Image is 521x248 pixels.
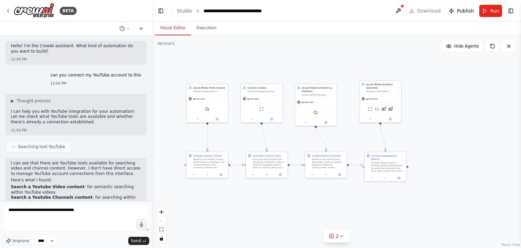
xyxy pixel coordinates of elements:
img: Logo [14,3,54,18]
button: Open in side panel [274,173,286,177]
button: 2 [324,230,350,243]
img: ScrapeWebsiteTool [368,107,372,111]
p: I can help you with YouTube integration for your automation! Let me check what YouTube tools are ... [11,109,141,125]
span: 2 [336,233,339,240]
span: Searching tool YouTube [18,144,65,149]
button: No output available [319,173,333,177]
div: Analyze Engagement MetricsAnalyze {brand_name}'s YouTube channel performance by searching and exa... [364,152,407,182]
div: 12:59 PM [11,128,141,133]
div: Generate Content Ideas [253,154,281,157]
button: Open in side panel [215,173,227,177]
p: I can see that there are YouTube tools available for searching video and channel content. However... [11,161,141,177]
span: gpt-4o-mini [302,101,313,104]
div: Analyze social media engagement metrics, track performance across platforms, identify top-perform... [366,90,399,93]
a: React Flow attribution [502,243,520,247]
span: Hide Agents [454,43,479,49]
button: ▶Thought process [11,98,51,104]
button: toggle interactivity [157,234,166,243]
div: Content Creator [248,86,281,89]
button: Open in side panel [393,176,405,180]
div: Analyze {brand_name}'s YouTube channel performance by searching and examining their video content... [371,161,404,172]
img: YoutubeVideoSearchTool [382,107,386,111]
div: Create Posting ScheduleBased on the content ideas generated, create an optimal posting schedule f... [305,152,347,178]
div: React Flow controls [157,208,166,243]
div: Research and identify current trending topics, hashtags, and content themes in the {industry} ind... [193,158,226,169]
div: 12:58 PM [51,81,141,86]
p: Here's what I found: [11,178,141,183]
button: Visual Editor [155,21,191,35]
div: Social Media Trend Analyst [193,86,226,89]
g: Edge from 2bdad232-5e00-43b1-a272-afeb83583315 to 2644fdf1-303d-4b88-80a0-befc08026302 [206,124,209,150]
span: Run [490,7,499,14]
span: ▶ [11,98,14,104]
button: No output available [200,173,214,177]
span: Publish [457,7,474,14]
button: Open in side panel [208,117,227,121]
div: Analyze Engagement Metrics [371,154,404,161]
button: No output available [378,176,392,180]
div: Social Media Scheduler & Publisher [302,86,335,93]
button: Execution [191,21,222,35]
span: gpt-4o-mini [193,98,205,100]
span: gpt-4o-mini [366,98,378,100]
div: Analyze Industry Trends [193,154,222,157]
div: 12:58 PM [11,57,141,62]
g: Edge from 419997a6-e479-485f-b5e8-2c02969317ea to e61eb528-5824-4a26-846a-63b3b911afac [260,124,268,150]
nav: breadcrumb [177,7,262,14]
div: Generate engaging social media content ideas and captions for {brand_name} across multiple platfo... [248,90,281,93]
button: Open in side panel [334,173,345,177]
button: Publish [446,5,477,17]
button: Hide left sidebar [156,6,166,16]
div: Social Media Scheduler & PublisherCreate detailed posting schedules and publishing plans for {bra... [295,84,337,126]
button: Show right sidebar [506,6,516,16]
div: Using the trend insights from the previous analysis, create a variety of engaging content ideas f... [253,158,286,169]
img: SerperDevTool [205,107,209,111]
button: zoom in [157,208,166,216]
g: Edge from e598aef5-9e54-4778-91a3-16d9ecf95faa to 94651613-0e9f-4751-a152-3809cd5b24e7 [379,124,387,150]
li: - for searching within YouTube channel content [11,195,141,206]
button: Open in side panel [262,117,281,121]
button: Improve [3,236,32,245]
g: Edge from 5da049be-7523-42ee-86aa-ad2f6779a32b to 94651613-0e9f-4751-a152-3809cd5b24e7 [349,163,362,166]
div: Generate Content IdeasUsing the trend insights from the previous analysis, create a variety of en... [246,152,288,178]
button: Start a new chat [136,24,147,33]
div: Identify trending topics, hashtags, and content themes in {industry} to inform content creation a... [193,90,226,93]
div: Social Media Analytics SpecialistAnalyze social media engagement metrics, track performance acros... [359,80,402,123]
span: Send [131,238,141,244]
img: ScrapeWebsiteTool [259,107,264,111]
img: YoutubeChannelSearchTool [388,107,392,111]
div: Create Posting Schedule [312,154,341,157]
g: Edge from fb6400b0-d8de-458b-aee4-054ffbcb00e4 to 5da049be-7523-42ee-86aa-ad2f6779a32b [314,128,328,150]
div: Create detailed posting schedules and publishing plans for {brand_name} across {social_platforms}... [302,93,335,96]
li: - for semantic searching within YouTube videos [11,184,141,195]
span: Improve [13,238,29,244]
button: Send [128,237,149,245]
div: BETA [60,7,77,15]
button: Open in side panel [381,117,400,121]
g: Edge from 2644fdf1-303d-4b88-80a0-befc08026302 to e61eb528-5824-4a26-846a-63b3b911afac [230,163,244,166]
button: fit view [157,225,166,234]
p: Hello! I'm the CrewAI assistant. What kind of automation do you want to build? [11,43,141,54]
button: Run [479,5,502,17]
img: YouTube Analytics Tool [375,107,379,111]
span: gpt-4o-mini [247,98,259,100]
p: can you connect my YouTube account to this [51,73,141,78]
strong: Search a Youtube Channels content [11,195,93,200]
button: Switch to previous chat [117,24,133,33]
strong: Search a Youtube Video content [11,184,84,189]
button: Hide Agents [442,41,483,52]
span: Thought process [17,98,51,104]
button: No output available [259,173,274,177]
div: Social Media Analytics Specialist [366,83,399,89]
div: Version 1 [157,41,175,46]
button: Click to speak your automation idea [136,219,147,230]
a: Studio [177,8,192,14]
div: Social Media Trend AnalystIdentify trending topics, hashtags, and content themes in {industry} to... [186,84,229,123]
div: Analyze Industry TrendsResearch and identify current trending topics, hashtags, and content theme... [186,152,229,178]
g: Edge from e61eb528-5824-4a26-846a-63b3b911afac to 5da049be-7523-42ee-86aa-ad2f6779a32b [290,163,303,166]
div: Based on the content ideas generated, create an optimal posting schedule for {brand_name} across ... [312,158,345,169]
div: Content CreatorGenerate engaging social media content ideas and captions for {brand_name} across ... [240,84,283,123]
button: Open in side panel [316,120,335,124]
img: SerperDevTool [314,110,318,114]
